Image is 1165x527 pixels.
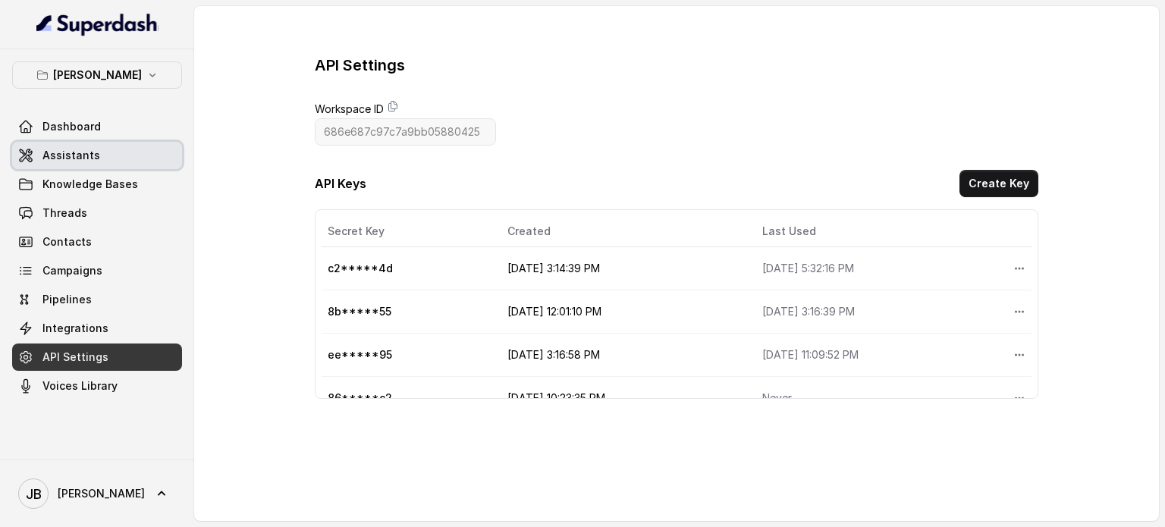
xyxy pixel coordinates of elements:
[42,119,101,134] span: Dashboard
[1006,341,1033,369] button: More options
[495,247,749,290] td: [DATE] 3:14:39 PM
[42,378,118,394] span: Voices Library
[42,205,87,221] span: Threads
[495,377,749,420] td: [DATE] 10:23:35 PM
[12,472,182,515] a: [PERSON_NAME]
[12,286,182,313] a: Pipelines
[1006,298,1033,325] button: More options
[495,290,749,334] td: [DATE] 12:01:10 PM
[42,177,138,192] span: Knowledge Bases
[750,377,1001,420] td: Never
[1006,255,1033,282] button: More options
[12,142,182,169] a: Assistants
[322,216,495,247] th: Secret Key
[42,234,92,249] span: Contacts
[315,100,384,118] label: Workspace ID
[58,486,145,501] span: [PERSON_NAME]
[12,199,182,227] a: Threads
[12,228,182,256] a: Contacts
[42,321,108,336] span: Integrations
[36,12,159,36] img: light.svg
[12,343,182,371] a: API Settings
[1006,384,1033,412] button: More options
[12,257,182,284] a: Campaigns
[42,292,92,307] span: Pipelines
[750,247,1001,290] td: [DATE] 5:32:16 PM
[315,174,366,193] h3: API Keys
[12,171,182,198] a: Knowledge Bases
[26,486,42,502] text: JB
[12,372,182,400] a: Voices Library
[42,350,108,365] span: API Settings
[42,263,102,278] span: Campaigns
[750,290,1001,334] td: [DATE] 3:16:39 PM
[495,334,749,377] td: [DATE] 3:16:58 PM
[750,216,1001,247] th: Last Used
[12,61,182,89] button: [PERSON_NAME]
[750,334,1001,377] td: [DATE] 11:09:52 PM
[495,216,749,247] th: Created
[42,148,100,163] span: Assistants
[315,55,405,76] h3: API Settings
[12,113,182,140] a: Dashboard
[53,66,142,84] p: [PERSON_NAME]
[12,315,182,342] a: Integrations
[959,170,1038,197] button: Create Key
